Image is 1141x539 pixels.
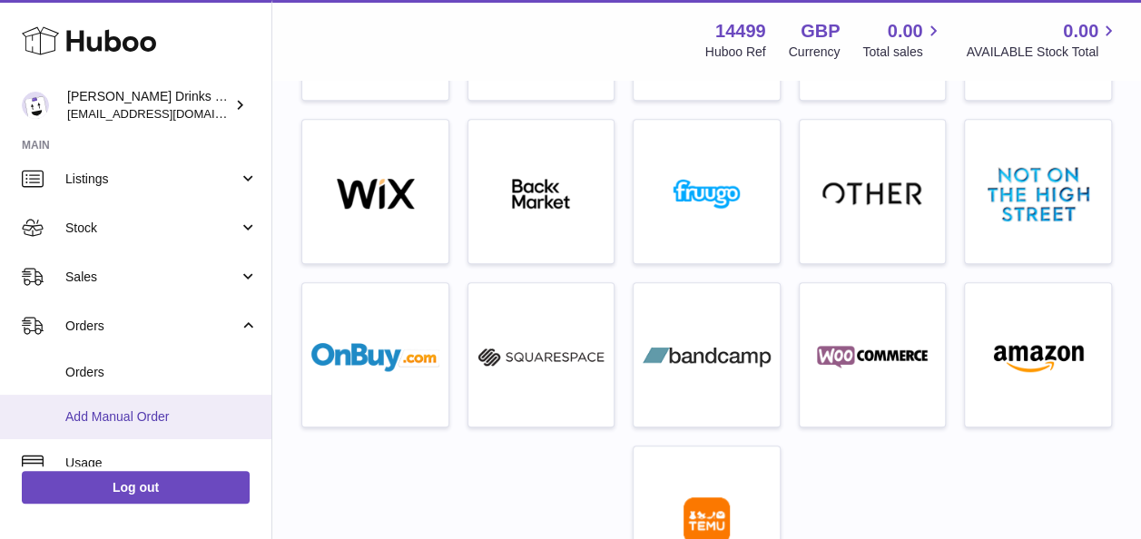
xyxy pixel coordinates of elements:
[477,179,605,209] img: backmarket
[789,44,841,61] div: Currency
[643,342,771,372] img: bandcamp
[65,318,239,335] span: Orders
[974,342,1102,372] img: amazon
[477,342,605,372] img: squarespace
[966,44,1119,61] span: AVAILABLE Stock Total
[705,44,766,61] div: Huboo Ref
[65,171,239,188] span: Listings
[65,455,258,472] span: Usage
[862,19,943,61] a: 0.00 Total sales
[65,408,258,426] span: Add Manual Order
[643,129,771,254] a: fruugo
[22,92,49,119] img: internalAdmin-14499@internal.huboo.com
[715,19,766,44] strong: 14499
[822,181,922,208] img: other
[65,364,258,381] span: Orders
[1063,19,1098,44] span: 0.00
[862,44,943,61] span: Total sales
[988,167,1089,221] img: notonthehighstreet
[888,19,923,44] span: 0.00
[67,106,267,121] span: [EMAIL_ADDRESS][DOMAIN_NAME]
[966,19,1119,61] a: 0.00 AVAILABLE Stock Total
[311,129,439,254] a: wix
[974,292,1102,417] a: amazon
[643,292,771,417] a: bandcamp
[311,292,439,417] a: onbuy
[65,269,239,286] span: Sales
[22,471,250,504] a: Log out
[65,220,239,237] span: Stock
[311,179,439,209] img: wix
[67,88,231,122] div: [PERSON_NAME] Drinks LTD (t/a Zooz)
[809,129,937,254] a: other
[801,19,840,44] strong: GBP
[477,292,605,417] a: squarespace
[311,342,439,372] img: onbuy
[809,292,937,417] a: woocommerce
[643,179,771,209] img: fruugo
[477,129,605,254] a: backmarket
[809,342,937,372] img: woocommerce
[974,129,1102,254] a: notonthehighstreet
